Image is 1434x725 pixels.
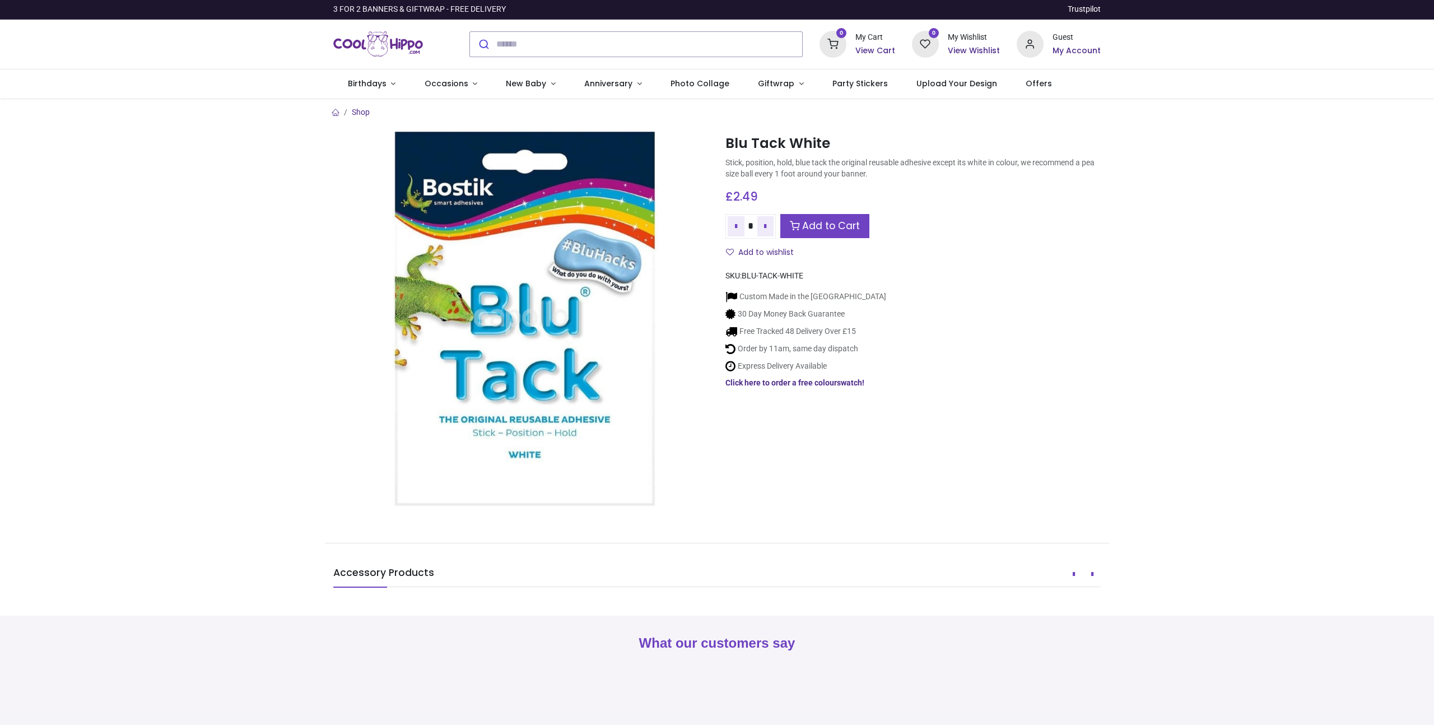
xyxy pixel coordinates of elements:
[570,69,656,99] a: Anniversary
[1053,45,1101,57] a: My Account
[506,78,546,89] span: New Baby
[1026,78,1052,89] span: Offers
[758,78,794,89] span: Giftwrap
[725,360,886,372] li: Express Delivery Available
[333,4,506,15] div: 3 FOR 2 BANNERS & GIFTWRAP - FREE DELIVERY
[743,69,818,99] a: Giftwrap
[912,39,939,48] a: 0
[1053,32,1101,43] div: Guest
[855,32,895,43] div: My Cart
[725,343,886,355] li: Order by 11am, same day dispatch
[837,378,862,387] a: swatch
[725,308,886,320] li: 30 Day Money Back Guarantee
[725,134,1101,153] h1: Blu Tack White
[855,45,895,57] a: View Cart
[725,157,1101,179] p: Stick, position, hold, blue tack the original reusable adhesive except its white in colour, we re...
[725,188,758,205] span: £
[333,69,410,99] a: Birthdays
[862,378,864,387] a: !
[733,188,758,205] span: 2.49
[820,39,846,48] a: 0
[832,78,888,89] span: Party Stickers
[726,248,734,256] i: Add to wishlist
[725,271,1101,282] div: SKU:
[742,271,803,280] span: BLU-TACK-WHITE
[1084,565,1101,584] button: Next
[671,78,729,89] span: Photo Collage
[492,69,570,99] a: New Baby
[333,566,1101,587] h5: Accessory Products
[725,378,837,387] a: Click here to order a free colour
[410,69,492,99] a: Occasions
[916,78,997,89] span: Upload Your Design
[1068,4,1101,15] a: Trustpilot
[1065,565,1082,584] button: Prev
[425,78,468,89] span: Occasions
[584,78,632,89] span: Anniversary
[757,216,774,236] a: Add one
[780,214,869,238] a: Add to Cart
[948,32,1000,43] div: My Wishlist
[836,28,847,39] sup: 0
[725,291,886,303] li: Custom Made in the [GEOGRAPHIC_DATA]
[725,326,886,337] li: Free Tracked 48 Delivery Over £15
[929,28,939,39] sup: 0
[352,108,370,117] a: Shop
[333,29,423,60] img: Cool Hippo
[333,29,423,60] a: Logo of Cool Hippo
[948,45,1000,57] a: View Wishlist
[470,32,496,57] button: Submit
[333,132,709,507] img: Blu Tack White
[728,216,744,236] a: Remove one
[725,243,803,262] button: Add to wishlistAdd to wishlist
[333,634,1101,653] h2: What our customers say
[348,78,387,89] span: Birthdays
